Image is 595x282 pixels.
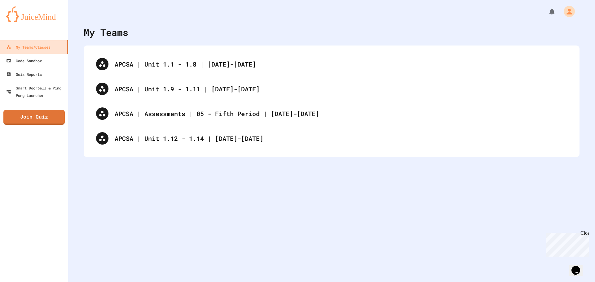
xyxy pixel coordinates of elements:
img: logo-orange.svg [6,6,62,22]
div: APCSA | Assessments | 05 - Fifth Period | [DATE]-[DATE] [115,109,567,118]
div: Quiz Reports [6,71,42,78]
div: APCSA | Unit 1.12 - 1.14 | [DATE]-[DATE] [115,134,567,143]
div: APCSA | Unit 1.12 - 1.14 | [DATE]-[DATE] [90,126,573,151]
div: APCSA | Unit 1.9 - 1.11 | [DATE]-[DATE] [115,84,567,93]
iframe: chat widget [569,257,589,276]
div: APCSA | Assessments | 05 - Fifth Period | [DATE]-[DATE] [90,101,573,126]
div: My Teams/Classes [6,43,51,51]
div: APCSA | Unit 1.1 - 1.8 | [DATE]-[DATE] [115,59,567,69]
div: APCSA | Unit 1.1 - 1.8 | [DATE]-[DATE] [90,52,573,76]
div: Chat with us now!Close [2,2,43,39]
div: My Account [557,4,576,19]
div: My Notifications [537,6,557,17]
div: Smart Doorbell & Ping Pong Launcher [6,84,66,99]
div: My Teams [84,25,128,39]
div: APCSA | Unit 1.9 - 1.11 | [DATE]-[DATE] [90,76,573,101]
a: Join Quiz [3,110,65,125]
iframe: chat widget [544,230,589,257]
div: Code Sandbox [6,57,42,64]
